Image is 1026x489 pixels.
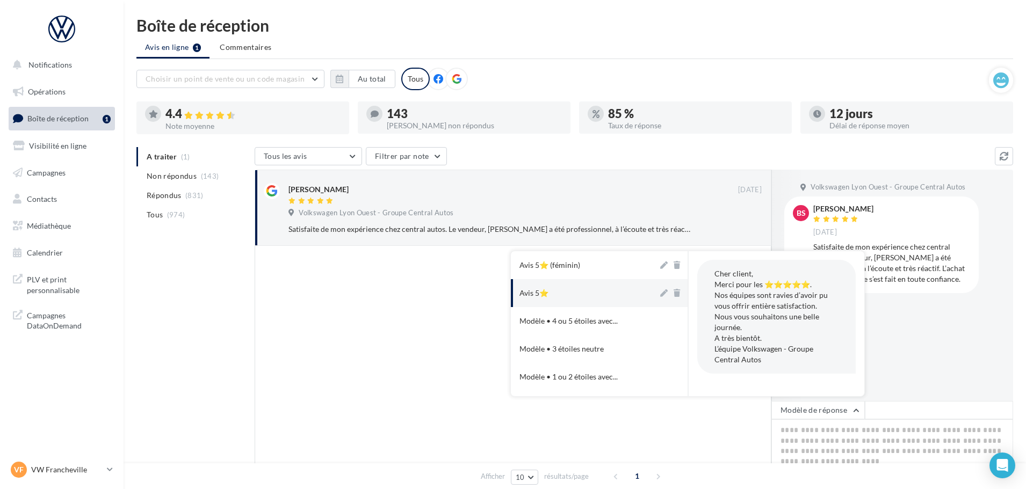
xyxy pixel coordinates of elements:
[28,60,72,69] span: Notifications
[6,304,117,335] a: Campagnes DataOnDemand
[349,70,395,88] button: Au total
[147,171,197,181] span: Non répondus
[330,70,395,88] button: Au total
[519,316,618,326] span: Modèle • 4 ou 5 étoiles avec...
[519,344,604,354] div: Modèle • 3 étoiles neutre
[27,248,63,257] span: Calendrier
[146,74,305,83] span: Choisir un point de vente ou un code magasin
[103,115,111,123] div: 1
[387,108,562,120] div: 143
[989,452,1015,478] div: Open Intercom Messenger
[511,335,658,363] button: Modèle • 3 étoiles neutre
[27,221,71,230] span: Médiathèque
[519,260,580,271] div: Avis 5⭐ (féminin)
[6,188,117,210] a: Contacts
[511,279,658,307] button: Avis 5⭐
[165,108,341,120] div: 4.4
[829,108,1005,120] div: 12 jours
[714,269,828,364] span: Cher client, Merci pour les ⭐⭐⭐⭐⭐. Nos équipes sont ravies d’avoir pu vous offrir entière satisfa...
[797,208,806,218] span: bs
[27,308,111,331] span: Campagnes DataOnDemand
[813,228,837,237] span: [DATE]
[220,42,271,53] span: Commentaires
[147,209,163,220] span: Tous
[6,242,117,264] a: Calendrier
[136,70,324,88] button: Choisir un point de vente ou un code magasin
[6,107,117,130] a: Boîte de réception1
[628,468,646,485] span: 1
[27,114,89,123] span: Boîte de réception
[511,307,658,335] button: Modèle • 4 ou 5 étoiles avec...
[29,141,86,150] span: Visibilité en ligne
[608,122,783,129] div: Taux de réponse
[6,268,117,300] a: PLV et print personnalisable
[401,68,430,90] div: Tous
[6,162,117,184] a: Campagnes
[481,471,505,481] span: Afficher
[255,147,362,165] button: Tous les avis
[136,17,1013,33] div: Boîte de réception
[519,288,548,298] div: Avis 5⭐
[511,470,538,485] button: 10
[813,242,970,284] div: Satisfaite de mon expérience chez central autos. Le vendeur, [PERSON_NAME] a été professionnel, à...
[811,183,965,192] span: Volkswagen Lyon Ouest - Groupe Central Autos
[6,215,117,237] a: Médiathèque
[27,194,57,203] span: Contacts
[165,122,341,130] div: Note moyenne
[147,190,182,201] span: Répondus
[608,108,783,120] div: 85 %
[6,81,117,103] a: Opérations
[544,471,589,481] span: résultats/page
[738,185,762,195] span: [DATE]
[6,135,117,157] a: Visibilité en ligne
[264,151,307,160] span: Tous les avis
[14,464,24,475] span: VF
[519,371,618,382] span: Modèle • 1 ou 2 étoiles avec...
[28,87,66,96] span: Opérations
[31,464,103,475] p: VW Francheville
[185,191,204,200] span: (831)
[511,251,658,279] button: Avis 5⭐ (féminin)
[9,459,115,480] a: VF VW Francheville
[813,205,873,213] div: [PERSON_NAME]
[288,224,692,235] div: Satisfaite de mon expérience chez central autos. Le vendeur, [PERSON_NAME] a été professionnel, à...
[829,122,1005,129] div: Délai de réponse moyen
[27,272,111,295] span: PLV et print personnalisable
[299,208,453,218] span: Volkswagen Lyon Ouest - Groupe Central Autos
[511,363,658,391] button: Modèle • 1 ou 2 étoiles avec...
[167,210,185,219] span: (974)
[516,473,525,481] span: 10
[771,401,865,419] button: Modèle de réponse
[27,167,66,177] span: Campagnes
[6,54,113,76] button: Notifications
[288,184,349,195] div: [PERSON_NAME]
[201,172,219,180] span: (143)
[366,147,447,165] button: Filtrer par note
[387,122,562,129] div: [PERSON_NAME] non répondus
